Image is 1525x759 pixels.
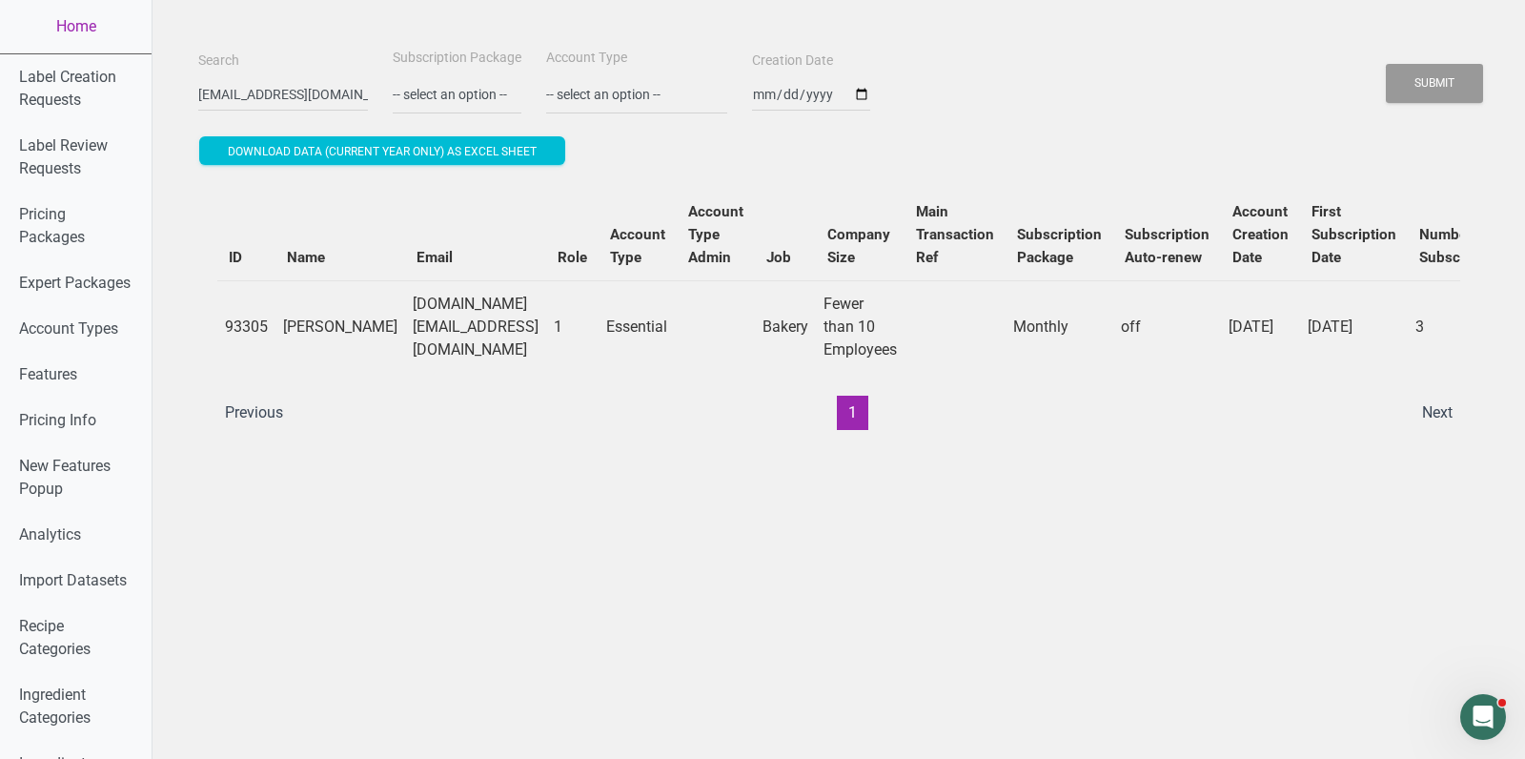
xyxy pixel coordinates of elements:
[287,249,325,266] b: Name
[1221,280,1300,373] td: [DATE]
[558,249,587,266] b: Role
[199,136,565,165] button: Download data (current year only) as excel sheet
[1300,280,1408,373] td: [DATE]
[198,170,1479,449] div: Users
[1311,203,1396,266] b: First Subscription Date
[688,203,743,266] b: Account Type Admin
[217,280,275,373] td: 93305
[816,280,905,373] td: Fewer than 10 Employees
[217,396,1460,430] div: Page navigation example
[417,249,453,266] b: Email
[827,226,890,266] b: Company Size
[766,249,791,266] b: Job
[755,280,816,373] td: Bakery
[546,280,599,373] td: 1
[1386,64,1483,103] button: Submit
[916,203,994,266] b: Main Transaction Ref
[1232,203,1289,266] b: Account Creation Date
[1006,280,1113,373] td: Monthly
[610,226,665,266] b: Account Type
[1460,694,1506,740] iframe: Intercom live chat
[1408,280,1523,373] td: 3
[198,51,239,71] label: Search
[405,280,546,373] td: [DOMAIN_NAME][EMAIL_ADDRESS][DOMAIN_NAME]
[275,280,405,373] td: [PERSON_NAME]
[1017,226,1102,266] b: Subscription Package
[393,49,521,68] label: Subscription Package
[1113,280,1221,373] td: off
[1125,226,1210,266] b: Subscription Auto-renew
[229,249,242,266] b: ID
[546,49,627,68] label: Account Type
[1419,226,1512,266] b: Number of Subscriptions
[752,51,833,71] label: Creation Date
[599,280,677,373] td: Essential
[837,396,868,430] button: 1
[228,145,537,158] span: Download data (current year only) as excel sheet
